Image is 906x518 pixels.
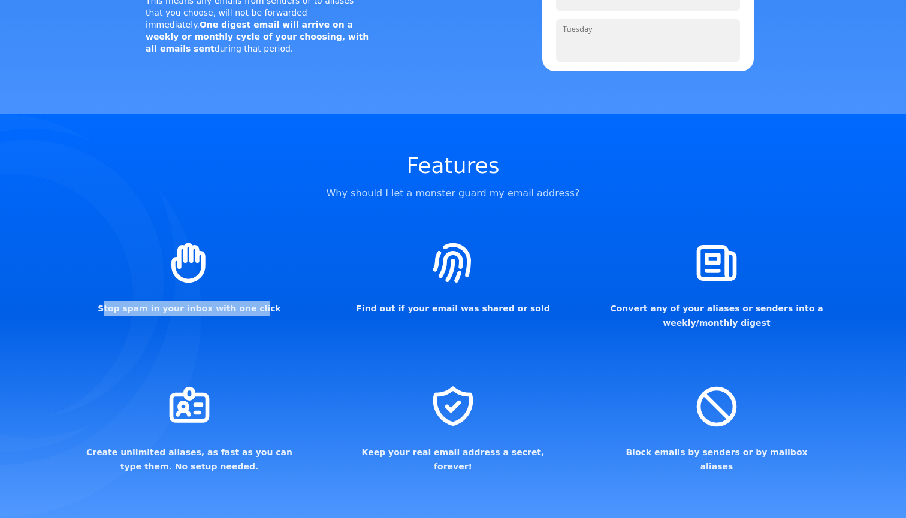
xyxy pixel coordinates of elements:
[81,301,297,316] h3: Stop spam in your inbox with one click
[609,301,825,330] h3: Convert any of your aliases or senders into a weekly/monthly digest
[81,445,297,474] h3: Create unlimited aliases, as fast as you can type them. No setup needed.
[146,20,369,53] b: One digest email will arrive on a weekly or monthly cycle of your choosing, with all emails sent
[407,155,500,177] h2: Features
[345,301,561,316] h3: Find out if your email was shared or sold
[345,445,561,474] h3: Keep your real email address a secret, forever!
[609,445,825,474] h3: Block emails by senders or by mailbox aliases
[327,186,580,201] p: Why should I let a monster guard my email address?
